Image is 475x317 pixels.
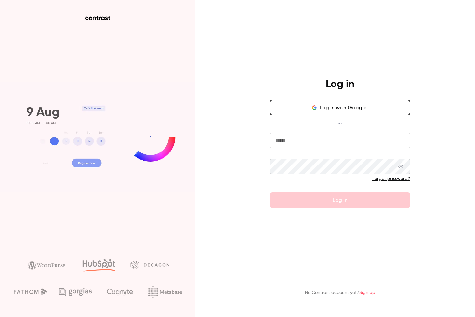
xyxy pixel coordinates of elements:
[270,100,410,115] button: Log in with Google
[326,78,354,91] h4: Log in
[359,290,375,295] a: Sign up
[335,121,345,127] span: or
[130,261,169,268] img: decagon
[372,177,410,181] a: Forgot password?
[305,289,375,296] p: No Contrast account yet?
